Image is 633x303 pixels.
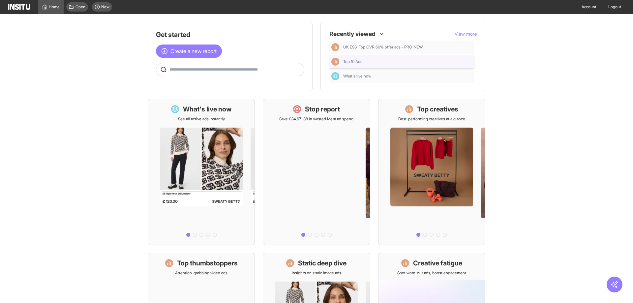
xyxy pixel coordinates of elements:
[170,47,217,55] span: Create a new report
[148,99,255,245] a: What's live nowSee all active ads instantly
[279,116,353,122] p: Save £34,671.38 in wasted Meta ad spend
[175,270,227,276] p: Attention-grabbing video ads
[177,258,238,268] h1: Top thumbstoppers
[331,43,339,51] div: Insights
[49,4,60,10] span: Home
[101,4,109,10] span: New
[343,45,423,50] span: UK ESS: Top CVR 60% offer ads - PRO-NEW
[378,99,485,245] a: Top creativesBest-performing creatives at a glance
[156,45,222,58] button: Create a new report
[455,31,477,37] button: View more
[343,74,472,79] span: What's live now
[343,59,472,64] span: Top 10 Ads
[263,99,370,245] a: Stop reportSave £34,671.38 in wasted Meta ad spend
[331,72,339,80] div: Dashboard
[343,45,472,50] span: UK ESS: Top CVR 60% offer ads - PRO-NEW
[75,4,85,10] span: Open
[343,74,371,79] span: What's live now
[331,58,339,66] div: Insights
[178,116,225,122] p: See all active ads instantly
[417,105,458,114] h1: Top creatives
[343,59,362,64] span: Top 10 Ads
[305,105,340,114] h1: Stop report
[398,116,465,122] p: Best-performing creatives at a glance
[183,105,232,114] h1: What's live now
[298,258,347,268] h1: Static deep dive
[8,4,30,10] img: Logo
[156,30,304,39] h1: Get started
[292,270,341,276] p: Insights on static image ads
